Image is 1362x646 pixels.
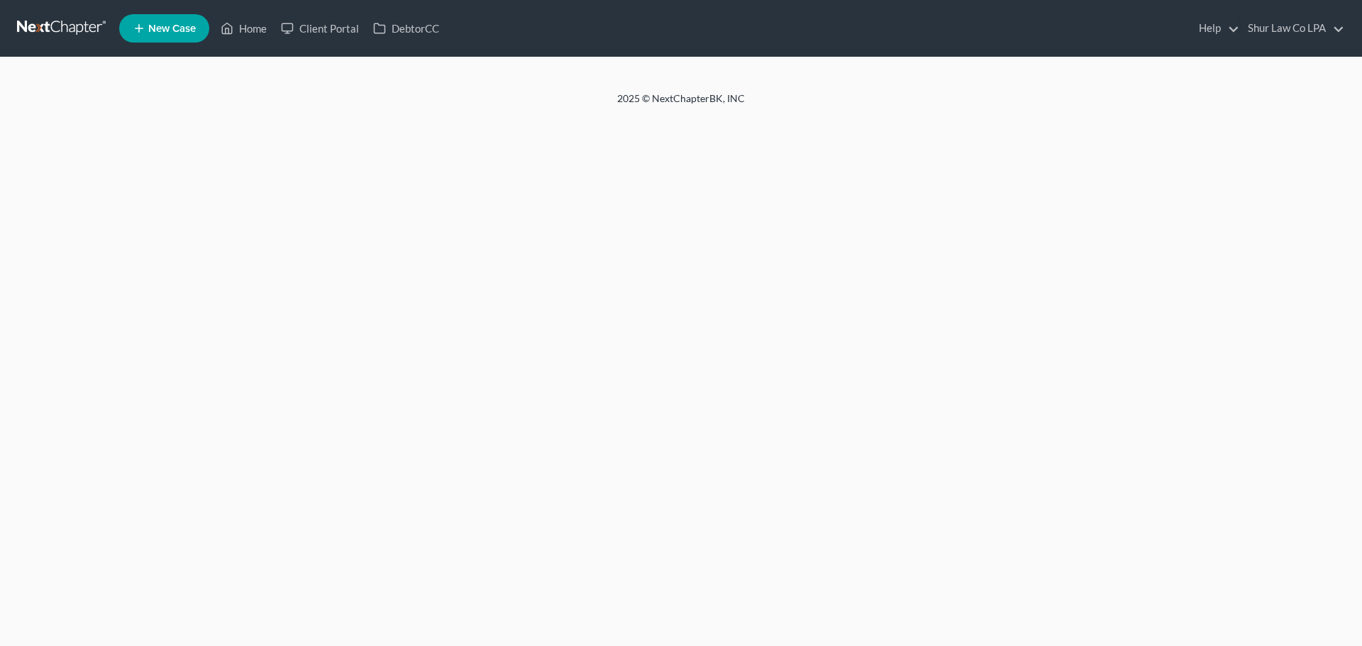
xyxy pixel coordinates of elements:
[1241,16,1344,41] a: Shur Law Co LPA
[277,91,1085,117] div: 2025 © NextChapterBK, INC
[1192,16,1239,41] a: Help
[119,14,209,43] new-legal-case-button: New Case
[366,16,446,41] a: DebtorCC
[274,16,366,41] a: Client Portal
[214,16,274,41] a: Home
